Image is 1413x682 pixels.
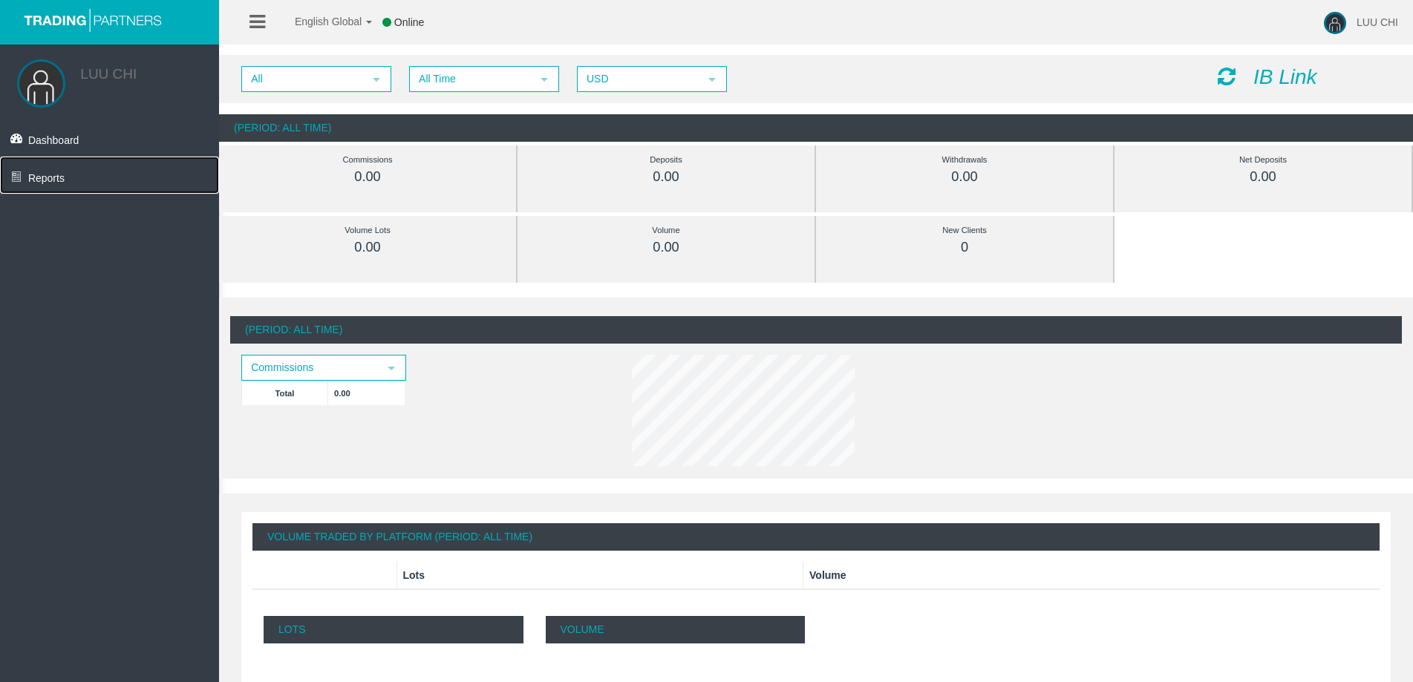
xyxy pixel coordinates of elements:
span: Online [394,16,424,28]
th: Volume [803,562,1380,589]
div: (Period: All Time) [230,316,1402,344]
span: All [243,68,363,91]
div: New Clients [849,222,1080,239]
td: 0.00 [328,381,405,405]
div: 0.00 [252,239,483,256]
div: 0.00 [551,239,781,256]
div: 0 [849,239,1080,256]
td: Total [242,381,328,405]
div: Deposits [551,151,781,168]
span: English Global [275,16,362,27]
div: Net Deposits [1148,151,1378,168]
p: Volume [546,616,806,643]
span: LUU CHI [1357,16,1398,28]
img: logo.svg [19,7,167,32]
div: 0.00 [551,168,781,186]
span: select [385,362,397,374]
span: USD [578,68,699,91]
span: All Time [411,68,531,91]
i: IB Link [1253,65,1317,88]
i: Reload Dashboard [1218,66,1236,87]
div: (Period: All Time) [219,114,1413,142]
img: user-image [1324,12,1346,34]
div: Withdrawals [849,151,1080,168]
div: 0.00 [252,168,483,186]
div: Volume [551,222,781,239]
p: Lots [264,616,523,643]
div: Volume Lots [252,222,483,239]
span: select [706,73,718,85]
a: LUU CHI [80,66,137,82]
div: Commissions [252,151,483,168]
span: select [371,73,382,85]
span: select [538,73,550,85]
div: Volume Traded By Platform (Period: All Time) [252,523,1380,551]
th: Lots [397,562,803,589]
span: Commissions [243,356,378,379]
div: 0.00 [849,168,1080,186]
div: 0.00 [1148,168,1378,186]
span: Dashboard [28,134,79,146]
span: Reports [28,172,65,184]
